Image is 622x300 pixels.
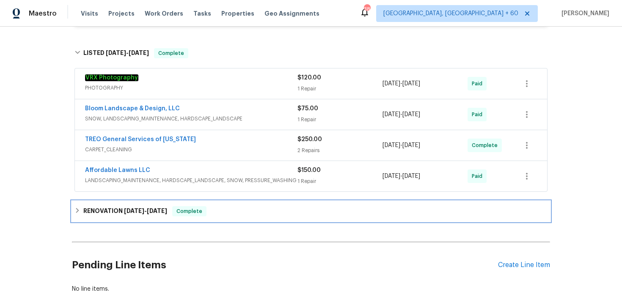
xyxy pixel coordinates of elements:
[81,9,98,18] span: Visits
[297,85,383,93] div: 1 Repair
[72,245,498,285] h2: Pending Line Items
[155,49,187,57] span: Complete
[72,40,550,67] div: LISTED [DATE]-[DATE]Complete
[173,207,206,215] span: Complete
[383,110,420,119] span: -
[124,208,144,214] span: [DATE]
[364,5,370,14] div: 384
[85,106,180,112] a: Bloom Landscape & Design, LLC
[85,115,297,123] span: SNOW, LANDSCAPING_MAINTENANCE, HARDSCAPE_LANDSCAPE
[383,112,400,117] span: [DATE]
[297,106,318,112] span: $75.00
[193,11,211,16] span: Tasks
[402,173,420,179] span: [DATE]
[472,110,486,119] span: Paid
[297,167,321,173] span: $150.00
[383,9,518,18] span: [GEOGRAPHIC_DATA], [GEOGRAPHIC_DATA] + 60
[383,173,400,179] span: [DATE]
[72,285,550,293] div: No line items.
[402,142,420,148] span: [DATE]
[85,84,297,92] span: PHOTOGRAPHY
[83,206,167,216] h6: RENOVATION
[145,9,183,18] span: Work Orders
[108,9,135,18] span: Projects
[85,136,196,142] a: TREO General Services of [US_STATE]
[221,9,254,18] span: Properties
[297,115,383,124] div: 1 Repair
[472,79,486,88] span: Paid
[402,81,420,87] span: [DATE]
[472,141,501,150] span: Complete
[558,9,609,18] span: [PERSON_NAME]
[85,74,138,81] a: VRX Photography
[72,201,550,221] div: RENOVATION [DATE]-[DATE]Complete
[83,48,149,58] h6: LISTED
[124,208,167,214] span: -
[85,167,150,173] a: Affordable Lawns LLC
[297,136,322,142] span: $250.00
[264,9,319,18] span: Geo Assignments
[29,9,57,18] span: Maestro
[147,208,167,214] span: [DATE]
[383,81,400,87] span: [DATE]
[85,145,297,154] span: CARPET_CLEANING
[85,176,297,185] span: LANDSCAPING_MAINTENANCE, HARDSCAPE_LANDSCAPE, SNOW, PRESSURE_WASHING
[383,141,420,150] span: -
[297,146,383,155] div: 2 Repairs
[383,172,420,180] span: -
[297,75,321,81] span: $120.00
[106,50,149,56] span: -
[383,142,400,148] span: [DATE]
[106,50,126,56] span: [DATE]
[472,172,486,180] span: Paid
[383,79,420,88] span: -
[129,50,149,56] span: [DATE]
[498,261,550,269] div: Create Line Item
[297,177,383,185] div: 1 Repair
[402,112,420,117] span: [DATE]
